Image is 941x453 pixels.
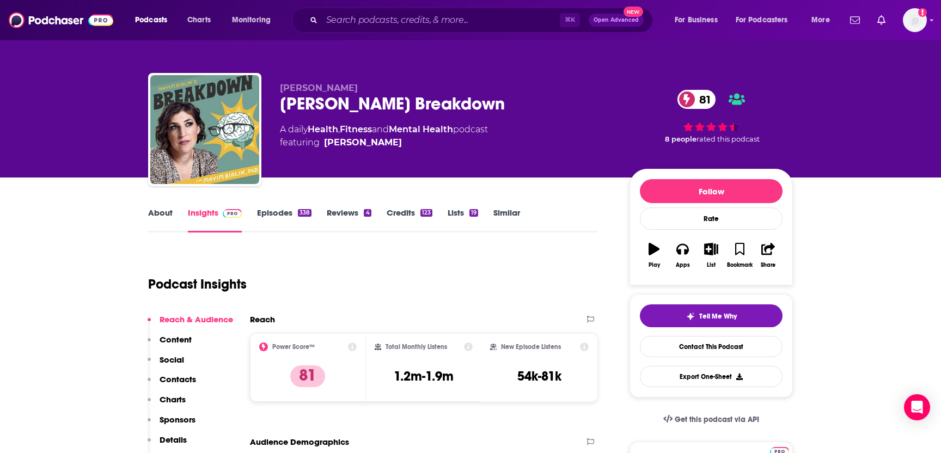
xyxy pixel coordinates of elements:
button: Play [640,236,668,275]
a: Health [308,124,338,134]
span: More [811,13,830,28]
button: open menu [224,11,285,29]
span: New [624,7,643,17]
span: [PERSON_NAME] [280,83,358,93]
a: Lists19 [448,207,478,232]
p: Details [160,434,187,445]
div: Apps [676,262,690,268]
div: [PERSON_NAME] [324,136,402,149]
a: Similar [493,207,520,232]
a: 81 [677,90,716,109]
h2: Total Monthly Listens [386,343,447,351]
span: rated this podcast [696,135,760,143]
button: open menu [729,11,804,29]
button: open menu [667,11,731,29]
button: Contacts [148,374,196,394]
img: Podchaser Pro [223,209,242,218]
a: Mental Health [389,124,453,134]
p: Sponsors [160,414,195,425]
span: Open Advanced [594,17,639,23]
button: tell me why sparkleTell Me Why [640,304,783,327]
a: Contact This Podcast [640,336,783,357]
span: Monitoring [232,13,271,28]
p: Reach & Audience [160,314,233,325]
div: Share [761,262,775,268]
h2: Reach [250,314,275,325]
h3: 1.2m-1.9m [394,368,454,384]
button: Follow [640,179,783,203]
div: Search podcasts, credits, & more... [302,8,663,33]
div: 81 8 peoplerated this podcast [630,83,793,150]
button: Sponsors [148,414,195,434]
h2: Audience Demographics [250,437,349,447]
span: Charts [187,13,211,28]
button: Show profile menu [903,8,927,32]
span: 8 people [665,135,696,143]
div: A daily podcast [280,123,488,149]
button: Export One-Sheet [640,366,783,387]
div: List [707,262,716,268]
a: Get this podcast via API [655,406,768,433]
button: Charts [148,394,186,414]
span: ⌘ K [560,13,580,27]
span: Tell Me Why [699,312,737,321]
a: Show notifications dropdown [873,11,890,29]
a: About [148,207,173,232]
img: User Profile [903,8,927,32]
span: Logged in as Rbaldwin [903,8,927,32]
a: Episodes338 [257,207,311,232]
button: open menu [804,11,844,29]
button: Social [148,354,184,375]
div: 19 [469,209,478,217]
div: Bookmark [727,262,753,268]
span: Get this podcast via API [675,415,759,424]
button: Apps [668,236,696,275]
button: Reach & Audience [148,314,233,334]
h2: Power Score™ [272,343,315,351]
p: Contacts [160,374,196,384]
img: tell me why sparkle [686,312,695,321]
a: Reviews4 [327,207,371,232]
input: Search podcasts, credits, & more... [322,11,560,29]
span: and [372,124,389,134]
p: 81 [290,365,325,387]
button: Share [754,236,783,275]
div: 338 [298,209,311,217]
a: Credits123 [387,207,432,232]
img: Mayim Bialik's Breakdown [150,75,259,184]
div: Open Intercom Messenger [904,394,930,420]
div: 4 [364,209,371,217]
a: InsightsPodchaser Pro [188,207,242,232]
h3: 54k-81k [517,368,561,384]
h1: Podcast Insights [148,276,247,292]
div: 123 [420,209,432,217]
a: Fitness [340,124,372,134]
button: Open AdvancedNew [589,14,644,27]
span: , [338,124,340,134]
button: List [697,236,725,275]
button: Content [148,334,192,354]
div: Rate [640,207,783,230]
span: For Podcasters [736,13,788,28]
button: Bookmark [725,236,754,275]
p: Charts [160,394,186,405]
svg: Add a profile image [918,8,927,17]
div: Play [649,262,660,268]
a: Charts [180,11,217,29]
span: Podcasts [135,13,167,28]
a: Show notifications dropdown [846,11,864,29]
span: featuring [280,136,488,149]
img: Podchaser - Follow, Share and Rate Podcasts [9,10,113,30]
button: open menu [127,11,181,29]
h2: New Episode Listens [501,343,561,351]
p: Content [160,334,192,345]
p: Social [160,354,184,365]
span: For Business [675,13,718,28]
span: 81 [688,90,716,109]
